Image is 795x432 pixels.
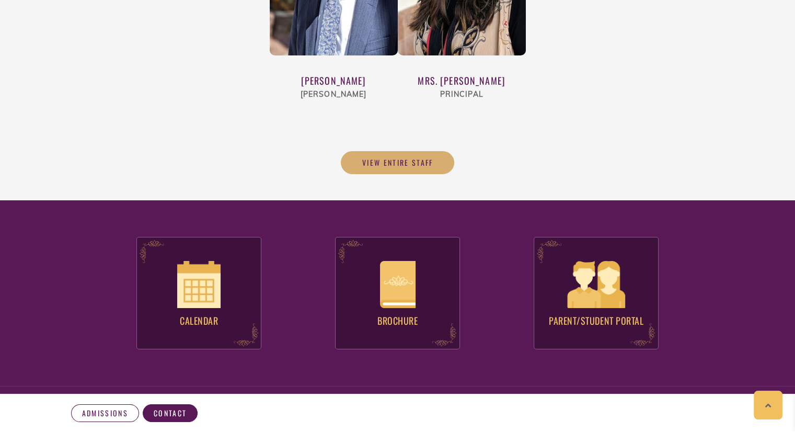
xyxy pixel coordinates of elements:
[362,158,433,167] span: View Entire Staff
[136,237,261,349] a: Calendar
[534,237,658,349] a: Parent/Student Portal
[336,308,459,325] h4: Brochure
[380,261,416,308] img: icon_brochure@4x.png
[567,261,625,308] img: icon_parental_portal@4x-e1568348948872.png
[335,237,459,349] a: Brochure
[137,308,260,325] h4: Calendar
[143,404,198,422] a: Contact
[398,88,526,101] div: Principal
[71,404,139,422] a: Admissions
[270,88,398,101] div: [PERSON_NAME]
[534,308,658,325] h4: Parent/Student Portal
[82,408,128,418] span: Admissions
[270,74,398,88] div: [PERSON_NAME]
[177,261,221,308] img: icon_calendar@4x.png
[154,408,187,418] span: Contact
[398,74,526,88] div: Mrs. [PERSON_NAME]
[341,151,455,174] a: View Entire Staff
